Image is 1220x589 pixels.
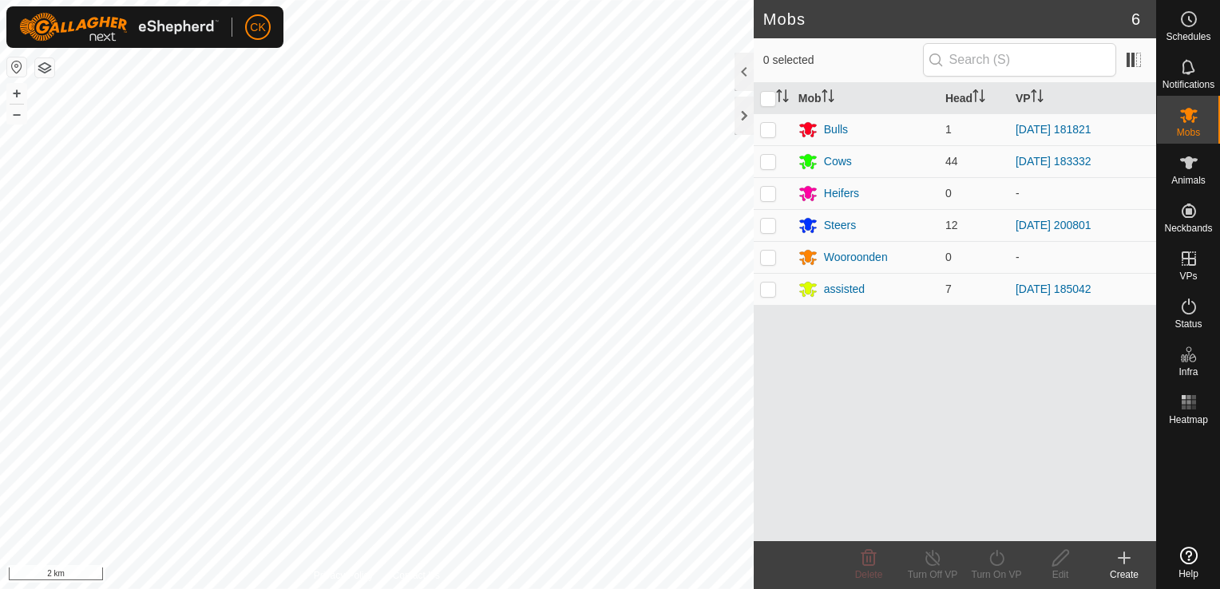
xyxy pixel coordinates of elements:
span: Delete [855,569,883,580]
a: Privacy Policy [314,568,374,583]
span: 12 [945,219,958,231]
span: 0 [945,251,952,263]
div: Cows [824,153,852,170]
span: 44 [945,155,958,168]
div: Edit [1028,567,1092,582]
div: Wooroonden [824,249,888,266]
span: Neckbands [1164,223,1212,233]
td: - [1009,177,1156,209]
button: Reset Map [7,57,26,77]
span: Mobs [1177,128,1200,137]
a: [DATE] 183332 [1016,155,1091,168]
th: Mob [792,83,939,114]
th: Head [939,83,1009,114]
div: Heifers [824,185,859,202]
p-sorticon: Activate to sort [1031,92,1044,105]
input: Search (S) [923,43,1116,77]
span: Animals [1171,176,1206,185]
div: assisted [824,281,865,298]
span: 6 [1131,7,1140,31]
button: Map Layers [35,58,54,77]
h2: Mobs [763,10,1131,29]
span: Heatmap [1169,415,1208,425]
div: Steers [824,217,856,234]
button: – [7,105,26,124]
span: VPs [1179,271,1197,281]
img: Gallagher Logo [19,13,219,42]
span: Infra [1178,367,1198,377]
a: [DATE] 181821 [1016,123,1091,136]
td: - [1009,241,1156,273]
a: [DATE] 185042 [1016,283,1091,295]
span: Status [1174,319,1202,329]
div: Turn Off VP [901,567,965,582]
a: Contact Us [393,568,440,583]
th: VP [1009,83,1156,114]
p-sorticon: Activate to sort [776,92,789,105]
button: + [7,84,26,103]
p-sorticon: Activate to sort [972,92,985,105]
span: 7 [945,283,952,295]
span: Notifications [1163,80,1214,89]
span: 0 selected [763,52,923,69]
p-sorticon: Activate to sort [822,92,834,105]
span: Help [1178,569,1198,579]
span: 1 [945,123,952,136]
div: Turn On VP [965,567,1028,582]
a: [DATE] 200801 [1016,219,1091,231]
span: 0 [945,187,952,200]
a: Help [1157,540,1220,585]
span: Schedules [1166,32,1210,42]
div: Bulls [824,121,848,138]
div: Create [1092,567,1156,582]
span: CK [250,19,265,36]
